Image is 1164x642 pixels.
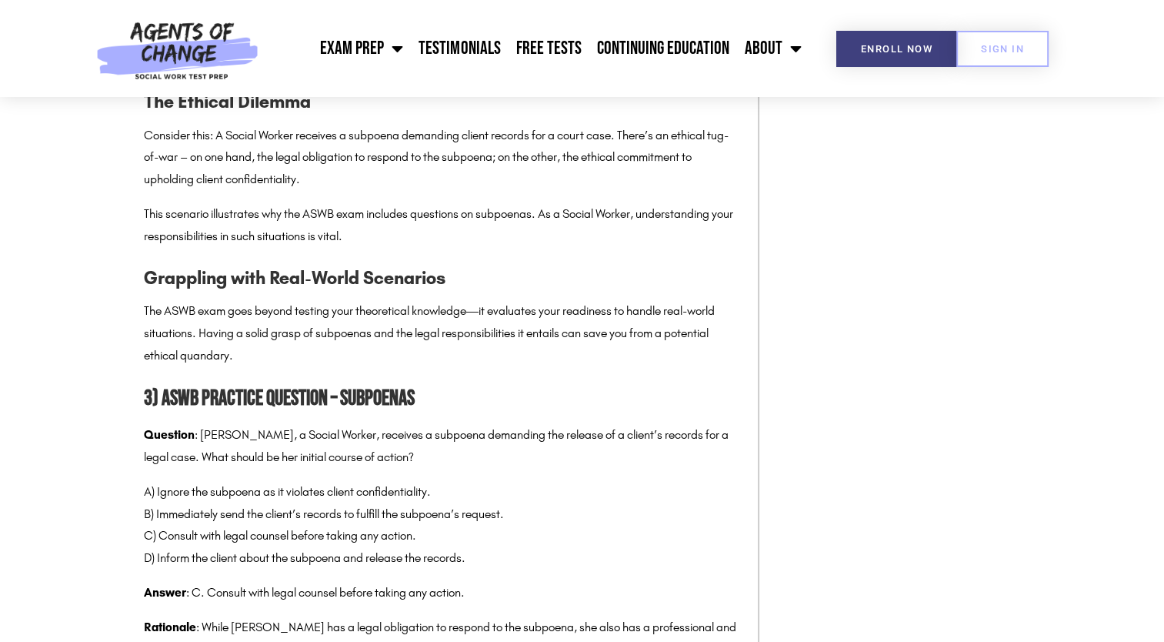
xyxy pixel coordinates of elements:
h3: Grappling with Real-World Scenarios [144,263,742,293]
strong: Answer [144,585,186,600]
a: Exam Prep [312,29,411,68]
p: : C. Consult with legal counsel before taking any action. [144,582,742,604]
strong: Rationale [144,620,196,634]
p: Consider this: A Social Worker receives a subpoena demanding client records for a court case. The... [144,125,742,191]
p: A) Ignore the subpoena as it violates client confidentiality. B) Immediately send the client’s re... [144,481,742,570]
span: Enroll Now [861,44,932,54]
h3: The Ethical Dilemma [144,87,742,116]
a: Continuing Education [589,29,736,68]
a: SIGN IN [956,31,1049,67]
p: : [PERSON_NAME], a Social Worker, receives a subpoena demanding the release of a client’s records... [144,424,742,469]
p: The ASWB exam goes beyond testing your theoretical knowledge—it evaluates your readiness to handl... [144,300,742,366]
h2: 3) ASWB Practice Question – Subpoenas [144,382,742,416]
a: Enroll Now [836,31,957,67]
p: This scenario illustrates why the ASWB exam includes questions on subpoenas. As a Social Worker, ... [144,203,742,248]
strong: Question [144,427,195,442]
a: Free Tests [508,29,589,68]
nav: Menu [266,29,809,68]
a: About [736,29,809,68]
span: SIGN IN [981,44,1024,54]
a: Testimonials [411,29,508,68]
